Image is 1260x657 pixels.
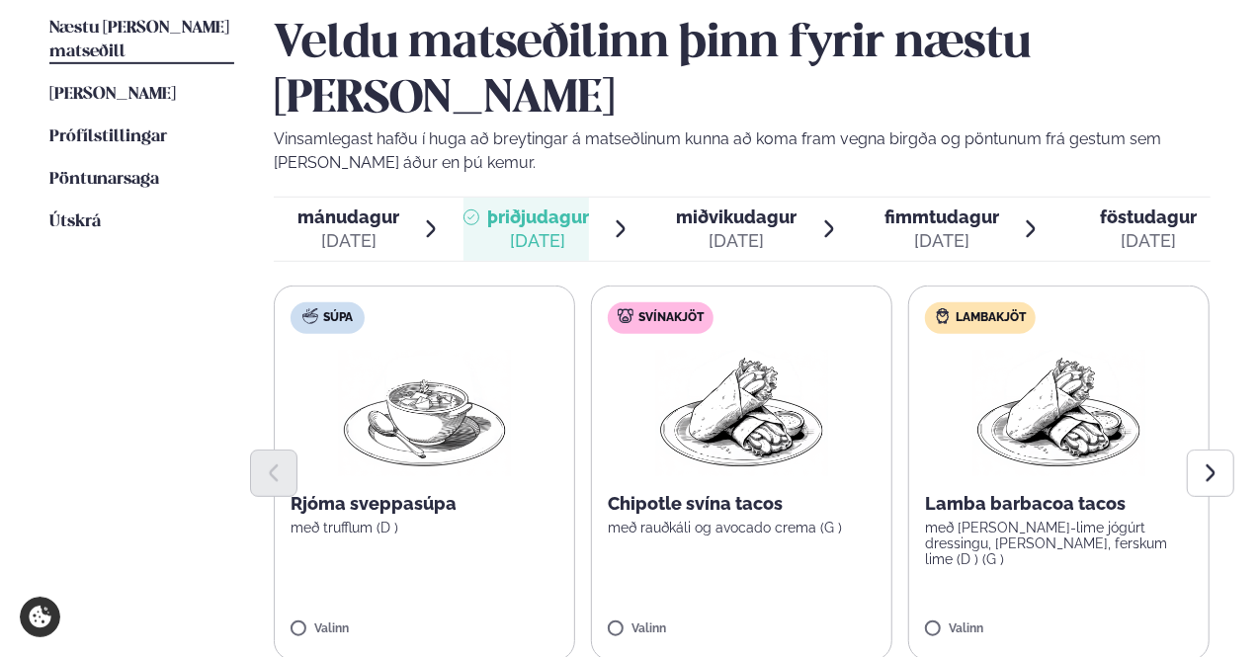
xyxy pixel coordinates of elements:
p: Vinsamlegast hafðu í huga að breytingar á matseðlinum kunna að koma fram vegna birgða og pöntunum... [274,127,1211,175]
span: Næstu [PERSON_NAME] matseðill [49,20,229,60]
p: með rauðkáli og avocado crema (G ) [608,520,876,535]
a: Útskrá [49,210,101,234]
a: Pöntunarsaga [49,168,159,192]
p: Lamba barbacoa tacos [925,492,1193,516]
span: Lambakjöt [956,310,1026,326]
span: föstudagur [1100,206,1197,227]
div: [DATE] [676,229,797,253]
button: Previous slide [250,450,297,497]
a: [PERSON_NAME] [49,83,176,107]
div: [DATE] [487,229,589,253]
button: Next slide [1187,450,1234,497]
img: Soup.png [338,350,512,476]
div: [DATE] [1100,229,1197,253]
img: Lamb.svg [935,308,951,324]
img: Wraps.png [655,350,829,476]
span: Útskrá [49,213,101,230]
p: með trufflum (D ) [291,520,558,535]
span: Pöntunarsaga [49,171,159,188]
span: Súpa [323,310,353,326]
img: soup.svg [302,308,318,324]
span: þriðjudagur [487,206,589,227]
div: [DATE] [884,229,999,253]
p: Rjóma sveppasúpa [291,492,558,516]
p: Chipotle svína tacos [608,492,876,516]
h2: Veldu matseðilinn þinn fyrir næstu [PERSON_NAME] [274,17,1211,127]
span: fimmtudagur [884,206,999,227]
div: [DATE] [297,229,399,253]
span: miðvikudagur [676,206,797,227]
a: Prófílstillingar [49,125,167,149]
p: með [PERSON_NAME]-lime jógúrt dressingu, [PERSON_NAME], ferskum lime (D ) (G ) [925,520,1193,567]
span: mánudagur [297,206,399,227]
a: Cookie settings [20,597,60,637]
span: [PERSON_NAME] [49,86,176,103]
img: pork.svg [618,308,633,324]
span: Svínakjöt [638,310,704,326]
img: Wraps.png [972,350,1146,476]
a: Næstu [PERSON_NAME] matseðill [49,17,234,64]
span: Prófílstillingar [49,128,167,145]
